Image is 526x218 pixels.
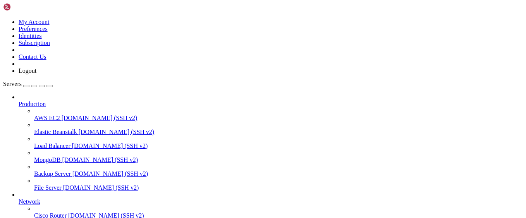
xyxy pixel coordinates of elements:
[62,115,138,121] span: [DOMAIN_NAME] (SSH v2)
[3,102,425,108] x-row: [DATE] 04:36:14 [warn] 135863#135863: protocol options redefined for [::]:443 in /etc/nginx/sites...
[34,156,523,163] a: MongoDB [DOMAIN_NAME] (SSH v2)
[3,81,53,87] a: Servers
[3,161,425,168] x-row: root@srv894936:~#
[79,129,155,135] span: [DOMAIN_NAME] (SSH v2)
[34,115,523,122] a: AWS EC2 [DOMAIN_NAME] (SSH v2)
[3,3,425,10] x-row: proxy_set_header X-Forwarded-Proto \$scheme;
[3,69,425,76] x-row: tc/nginx/sites-enabled/ser.nivex.site.conf:16
[3,81,22,87] span: Servers
[3,154,425,161] x-row: nginx: configuration file /etc/nginx/nginx.conf test is successful
[3,76,425,82] x-row: [DATE] 04:36:14 [warn] 135863#135863: protocol options redefined for [TECHNICAL_ID] in /etc/nginx...
[19,26,48,32] a: Preferences
[19,67,36,74] a: Logout
[19,198,523,205] a: Network
[3,62,425,69] x-row: [DATE] 04:36:14 [warn] 135863#135863: the "listen ... http2" directive is deprecated, use the "ht...
[63,184,139,191] span: [DOMAIN_NAME] (SSH v2)
[72,170,148,177] span: [DOMAIN_NAME] (SSH v2)
[3,108,425,115] x-row: :17
[19,198,40,205] span: Network
[3,89,425,95] x-row: [DATE] 04:36:14 [warn] 135863#135863: the "listen ... http2" directive is deprecated, use the "ht...
[34,149,523,163] li: MongoDB [DOMAIN_NAME] (SSH v2)
[3,3,48,11] img: Shellngn
[19,39,50,46] a: Subscription
[3,95,425,102] x-row: tc/nginx/sites-enabled/ser.nivex.site.conf:17
[34,142,70,149] span: Load Balancer
[3,16,425,23] x-row: }
[34,163,523,177] li: Backup Server [DOMAIN_NAME] (SSH v2)
[3,43,425,49] x-row: tc/nginx/sites-enabled/cipherwave.cc.conf:16
[34,156,60,163] span: MongoDB
[34,170,523,177] a: Backup Server [DOMAIN_NAME] (SSH v2)
[34,122,523,136] li: Elastic Beanstalk [DOMAIN_NAME] (SSH v2)
[34,136,523,149] li: Load Balancer [DOMAIN_NAME] (SSH v2)
[34,129,77,135] span: Elastic Beanstalk
[34,177,523,191] li: File Server [DOMAIN_NAME] (SSH v2)
[3,36,425,43] x-row: [DATE] 04:36:14 [warn] 135863#135863: the "listen ... http2" directive is deprecated, use the "ht...
[19,19,50,25] a: My Account
[19,101,46,107] span: Production
[3,128,425,135] x-row: [DATE] 04:36:14 [warn] 135863#135863: protocol options redefined for [::]:443 in /etc/nginx/sites...
[3,29,425,36] x-row: nginx -t && systemctl restart nginx'[DOMAIN_NAME] /etc/nginx/sites-enabled/
[3,56,425,62] x-row: tc/nginx/sites-enabled/cipherwave.cc.conf:17
[3,122,425,128] x-row: onf:9
[34,184,523,191] a: File Server [DOMAIN_NAME] (SSH v2)
[19,33,42,39] a: Identities
[19,94,523,191] li: Production
[62,156,138,163] span: [DOMAIN_NAME] (SSH v2)
[34,129,523,136] a: Elastic Beanstalk [DOMAIN_NAME] (SSH v2)
[3,141,425,148] x-row: [DATE] 04:36:14 [warn] 135863#135863: conflicting server name "[DOMAIN_NAME]" on [TECHNICAL_ID], ...
[19,101,523,108] a: Production
[3,135,425,141] x-row: :10
[34,170,71,177] span: Backup Server
[72,142,148,149] span: [DOMAIN_NAME] (SSH v2)
[34,115,60,121] span: AWS EC2
[3,82,425,89] x-row: onf:16
[34,184,62,191] span: File Server
[3,115,425,122] x-row: [DATE] 04:36:14 [warn] 135863#135863: protocol options redefined for [TECHNICAL_ID] in /etc/nginx...
[62,161,65,168] div: (18, 24)
[34,108,523,122] li: AWS EC2 [DOMAIN_NAME] (SSH v2)
[3,148,425,154] x-row: nginx: the configuration file /etc/nginx/nginx.conf syntax is ok
[19,53,46,60] a: Contact Us
[3,49,425,56] x-row: [DATE] 04:36:14 [warn] 135863#135863: the "listen ... http2" directive is deprecated, use the "ht...
[34,142,523,149] a: Load Balancer [DOMAIN_NAME] (SSH v2)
